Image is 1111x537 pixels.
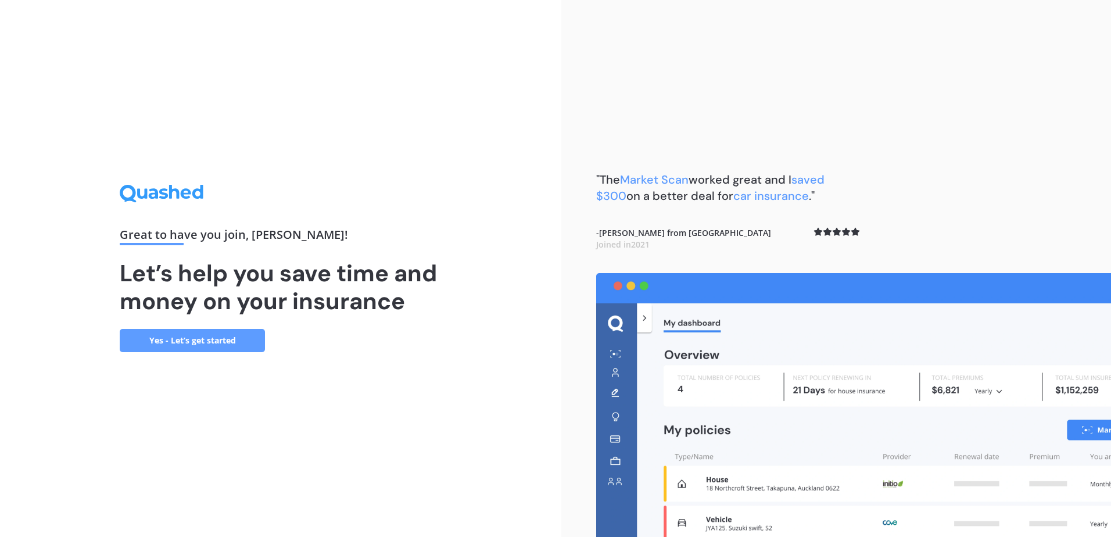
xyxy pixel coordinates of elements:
h1: Let’s help you save time and money on your insurance [120,259,442,315]
span: saved $300 [596,172,825,203]
a: Yes - Let’s get started [120,329,265,352]
span: Joined in 2021 [596,239,650,250]
span: car insurance [733,188,809,203]
b: "The worked great and I on a better deal for ." [596,172,825,203]
div: Great to have you join , [PERSON_NAME] ! [120,229,442,245]
span: Market Scan [620,172,689,187]
img: dashboard.webp [596,273,1111,537]
b: - [PERSON_NAME] from [GEOGRAPHIC_DATA] [596,227,771,250]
